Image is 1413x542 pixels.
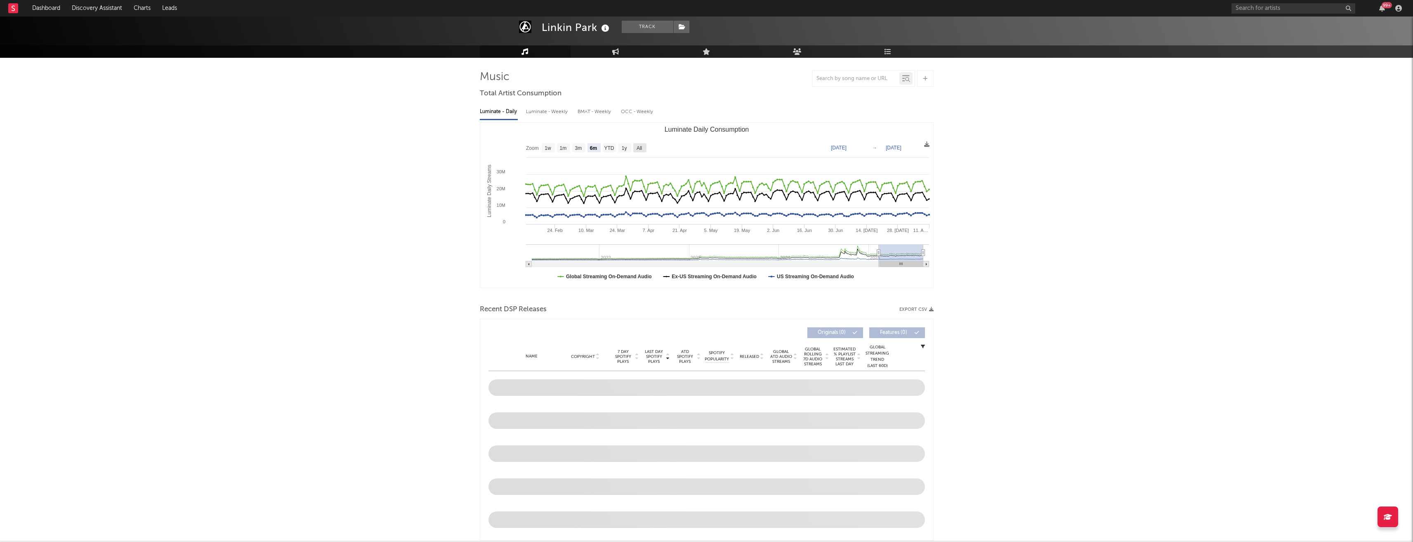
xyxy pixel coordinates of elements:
[578,105,613,119] div: BMAT - Weekly
[1379,5,1385,12] button: 99+
[559,145,566,151] text: 1m
[875,330,913,335] span: Features ( 0 )
[480,89,561,99] span: Total Artist Consumption
[828,228,843,233] text: 30. Jun
[496,186,505,191] text: 20M
[590,145,597,151] text: 6m
[913,228,928,233] text: 11. A…
[480,105,518,119] div: Luminate - Daily
[770,349,793,364] span: Global ATD Audio Streams
[872,145,877,151] text: →
[496,169,505,174] text: 30M
[869,327,925,338] button: Features(0)
[542,21,611,34] div: Linkin Park
[865,344,890,369] div: Global Streaming Trend (Last 60D)
[566,274,652,279] text: Global Streaming On-Demand Audio
[621,145,627,151] text: 1y
[486,165,492,217] text: Luminate Daily Streams
[609,228,625,233] text: 24. Mar
[643,349,665,364] span: Last Day Spotify Plays
[886,145,901,151] text: [DATE]
[505,353,559,360] div: Name
[664,126,749,133] text: Luminate Daily Consumption
[502,219,505,224] text: 0
[604,145,614,151] text: YTD
[833,347,856,367] span: Estimated % Playlist Streams Last Day
[856,228,878,233] text: 14. [DATE]
[704,228,718,233] text: 5. May
[672,274,757,279] text: Ex-US Streaming On-Demand Audio
[734,228,750,233] text: 19. May
[526,105,569,119] div: Luminate - Weekly
[797,228,811,233] text: 16. Jun
[636,145,642,151] text: All
[807,327,863,338] button: Originals(0)
[571,354,595,359] span: Copyright
[740,354,759,359] span: Released
[547,228,562,233] text: 24. Feb
[545,145,551,151] text: 1w
[480,305,547,315] span: Recent DSP Releases
[1231,3,1355,14] input: Search for artists
[767,228,779,233] text: 2. Jun
[612,349,634,364] span: 7 Day Spotify Plays
[812,76,899,82] input: Search by song name or URL
[1382,2,1392,8] div: 99 +
[496,203,505,208] text: 10M
[621,105,654,119] div: OCC - Weekly
[642,228,654,233] text: 7. Apr
[578,228,594,233] text: 10. Mar
[777,274,854,279] text: US Streaming On-Demand Audio
[672,228,687,233] text: 21. Apr
[526,145,539,151] text: Zoom
[622,21,673,33] button: Track
[813,330,851,335] span: Originals ( 0 )
[705,350,729,362] span: Spotify Popularity
[831,145,847,151] text: [DATE]
[802,347,824,367] span: Global Rolling 7D Audio Streams
[899,307,934,312] button: Export CSV
[575,145,582,151] text: 3m
[887,228,908,233] text: 28. [DATE]
[674,349,696,364] span: ATD Spotify Plays
[480,123,933,288] svg: Luminate Daily Consumption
